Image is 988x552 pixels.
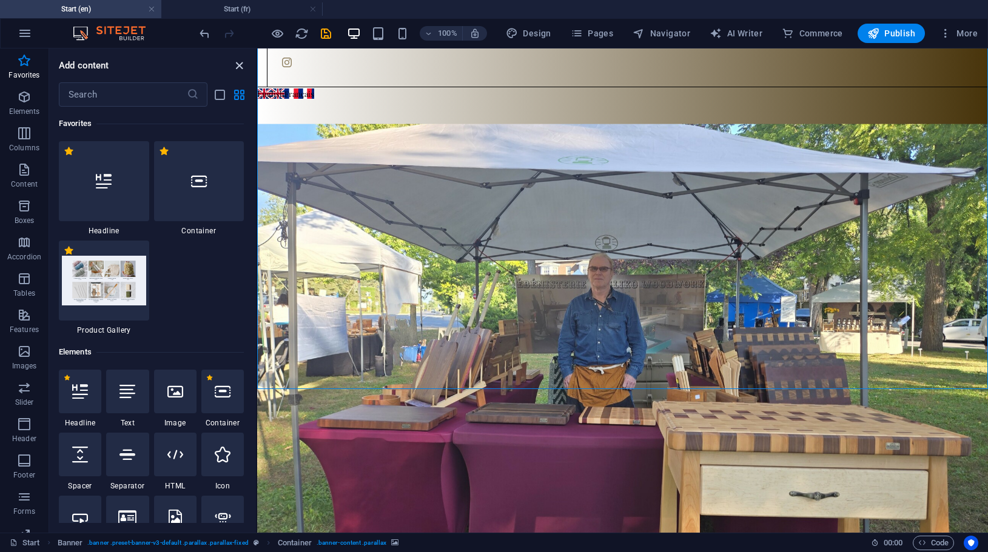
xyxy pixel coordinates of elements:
[10,536,40,550] a: Click to cancel selection. Double-click to open Pages
[198,27,212,41] i: Undo: Delete elements (Ctrl+Z)
[154,226,244,236] span: Container
[154,481,197,491] span: HTML
[294,26,309,41] button: reload
[161,2,323,16] h4: Start (fr)
[59,241,149,335] div: Product Gallery
[892,538,894,547] span: :
[12,361,37,371] p: Images
[278,536,312,550] span: Click to select. Double-click to edit
[858,24,925,43] button: Publish
[201,481,244,491] span: Icon
[939,27,978,39] span: More
[13,470,35,480] p: Footer
[154,418,197,428] span: Image
[318,26,333,41] button: save
[254,539,259,546] i: This element is a customizable preset
[59,116,244,131] h6: Favorites
[566,24,618,43] button: Pages
[628,24,695,43] button: Navigator
[295,27,309,41] i: Reload page
[64,245,74,256] span: Remove from favorites
[918,536,949,550] span: Code
[201,418,244,428] span: Container
[106,418,149,428] span: Text
[391,539,398,546] i: This element contains a background
[59,226,149,236] span: Headline
[10,325,39,334] p: Features
[13,507,35,516] p: Forms
[15,216,35,225] p: Boxes
[58,536,83,550] span: Click to select. Double-click to edit
[705,24,767,43] button: AI Writer
[420,26,463,41] button: 100%
[154,141,244,236] div: Container
[7,252,41,262] p: Accordion
[64,146,74,156] span: Remove from favorites
[438,26,457,41] h6: 100%
[871,536,903,550] h6: Session time
[13,288,35,298] p: Tables
[70,26,161,41] img: Editor Logo
[964,536,978,550] button: Usercentrics
[501,24,556,43] div: Design (Ctrl+Alt+Y)
[106,481,149,491] span: Separator
[9,143,39,153] p: Columns
[710,27,762,39] span: AI Writer
[59,345,244,359] h6: Elements
[59,481,101,491] span: Spacer
[59,325,149,335] span: Product Gallery
[201,370,244,428] div: Container
[201,433,244,491] div: Icon
[58,536,399,550] nav: breadcrumb
[506,27,551,39] span: Design
[106,370,149,428] div: Text
[59,370,101,428] div: Headline
[154,433,197,491] div: HTML
[154,370,197,428] div: Image
[15,397,34,407] p: Slider
[212,87,227,102] button: list-view
[59,433,101,491] div: Spacer
[317,536,386,550] span: . banner-content .parallax
[571,27,613,39] span: Pages
[59,58,109,73] h6: Add content
[633,27,690,39] span: Navigator
[9,107,40,116] p: Elements
[206,374,213,381] span: Remove from favorites
[469,28,480,39] i: On resize automatically adjust zoom level to fit chosen device.
[270,26,284,41] button: Click here to leave preview mode and continue editing
[319,27,333,41] i: Save (Ctrl+S)
[782,27,843,39] span: Commerce
[884,536,902,550] span: 00 00
[159,146,169,156] span: Remove from favorites
[64,374,70,381] span: Remove from favorites
[913,536,954,550] button: Code
[867,27,915,39] span: Publish
[87,536,248,550] span: . banner .preset-banner-v3-default .parallax .parallax-fixed
[11,179,38,189] p: Content
[8,70,39,80] p: Favorites
[777,24,848,43] button: Commerce
[106,433,149,491] div: Separator
[59,418,101,428] span: Headline
[59,141,149,236] div: Headline
[501,24,556,43] button: Design
[232,58,246,73] button: close panel
[935,24,983,43] button: More
[12,434,36,444] p: Header
[197,26,212,41] button: undo
[232,87,246,102] button: grid-view
[62,256,146,305] img: product_gallery_extension.jpg
[59,82,187,107] input: Search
